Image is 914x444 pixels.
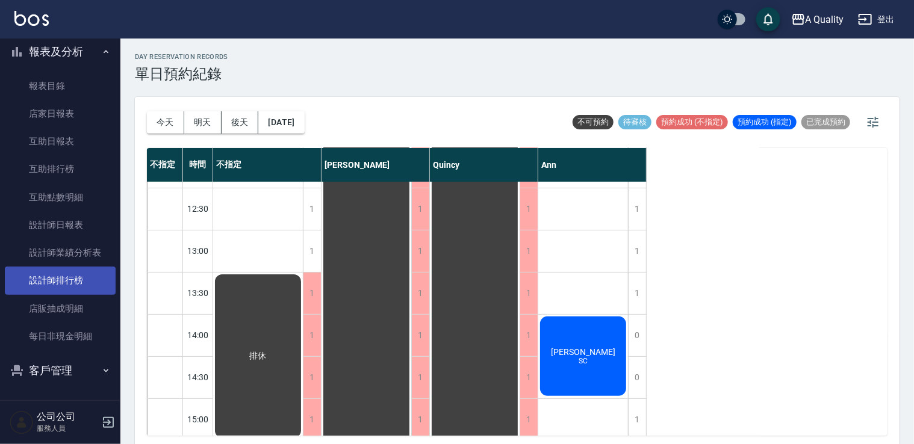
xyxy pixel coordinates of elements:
a: 互助點數明細 [5,183,116,211]
a: 每日非現金明細 [5,322,116,350]
button: 登出 [853,8,900,31]
div: 1 [303,230,321,272]
button: save [756,7,780,31]
div: 1 [411,188,429,230]
a: 互助日報表 [5,128,116,155]
span: 待審核 [618,117,651,128]
button: 今天 [147,111,184,134]
div: A Quality [806,12,844,27]
p: 服務人員 [37,423,98,434]
div: 13:30 [183,272,213,314]
div: 1 [520,188,538,230]
button: 後天 [222,111,259,134]
button: 客戶管理 [5,355,116,386]
div: 1 [411,399,429,440]
a: 設計師日報表 [5,211,116,239]
h5: 公司公司 [37,411,98,423]
div: 1 [520,230,538,272]
img: Person [10,410,34,434]
span: SC [576,357,590,365]
div: 1 [628,230,646,272]
div: [PERSON_NAME] [322,148,430,182]
span: 排休 [247,351,269,362]
div: 1 [520,357,538,398]
div: 1 [303,357,321,398]
div: 12:30 [183,188,213,230]
div: 1 [520,315,538,356]
div: 1 [411,357,429,398]
div: 1 [628,273,646,314]
div: 1 [411,315,429,356]
div: 1 [411,273,429,314]
div: 1 [628,399,646,440]
a: 設計師排行榜 [5,267,116,294]
a: 設計師業績分析表 [5,239,116,267]
div: 13:00 [183,230,213,272]
div: 時間 [183,148,213,182]
div: 不指定 [147,148,183,182]
button: [DATE] [258,111,304,134]
span: 預約成功 (不指定) [656,117,728,128]
button: 報表及分析 [5,36,116,67]
h2: day Reservation records [135,53,228,61]
div: 1 [520,273,538,314]
div: 1 [303,188,321,230]
div: 0 [628,357,646,398]
div: 1 [411,230,429,272]
div: 1 [520,399,538,440]
span: 預約成功 (指定) [733,117,797,128]
a: 互助排行榜 [5,155,116,183]
div: 14:00 [183,314,213,356]
button: A Quality [786,7,849,32]
div: Quincy [430,148,538,182]
div: 1 [628,188,646,230]
span: 不可預約 [573,117,614,128]
div: 1 [303,273,321,314]
span: 已完成預約 [801,117,850,128]
div: 14:30 [183,356,213,398]
a: 店家日報表 [5,100,116,128]
h3: 單日預約紀錄 [135,66,228,82]
div: 15:00 [183,398,213,440]
a: 報表目錄 [5,72,116,100]
div: Ann [538,148,647,182]
div: 1 [303,399,321,440]
div: 1 [303,315,321,356]
img: Logo [14,11,49,26]
div: 不指定 [213,148,322,182]
button: 明天 [184,111,222,134]
span: [PERSON_NAME] [549,347,618,357]
div: 0 [628,315,646,356]
a: 店販抽成明細 [5,295,116,322]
